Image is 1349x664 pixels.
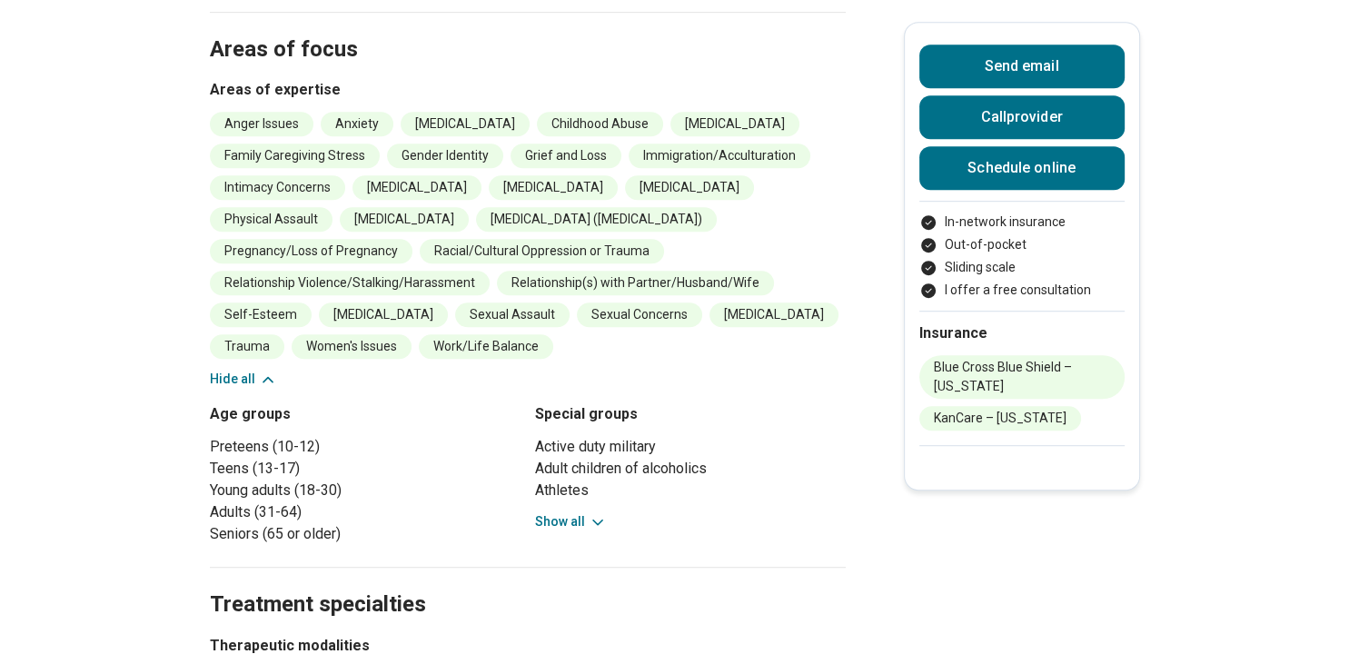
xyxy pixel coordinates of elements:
[919,258,1125,277] li: Sliding scale
[535,403,846,425] h3: Special groups
[535,436,846,458] li: Active duty military
[577,302,702,327] li: Sexual Concerns
[387,144,503,168] li: Gender Identity
[919,322,1125,344] h2: Insurance
[210,635,464,657] h3: Therapeutic modalities
[919,355,1125,399] li: Blue Cross Blue Shield – [US_STATE]
[629,144,810,168] li: Immigration/Acculturation
[919,45,1125,88] button: Send email
[535,480,846,501] li: Athletes
[210,144,380,168] li: Family Caregiving Stress
[670,112,799,136] li: [MEDICAL_DATA]
[210,501,521,523] li: Adults (31-64)
[210,403,521,425] h3: Age groups
[919,406,1081,431] li: KanCare – [US_STATE]
[489,175,618,200] li: [MEDICAL_DATA]
[476,207,717,232] li: [MEDICAL_DATA] ([MEDICAL_DATA])
[419,334,553,359] li: Work/Life Balance
[537,112,663,136] li: Childhood Abuse
[210,480,521,501] li: Young adults (18-30)
[919,281,1125,300] li: I offer a free consultation
[210,79,846,101] h3: Areas of expertise
[210,436,521,458] li: Preteens (10-12)
[210,370,277,389] button: Hide all
[625,175,754,200] li: [MEDICAL_DATA]
[210,458,521,480] li: Teens (13-17)
[210,523,521,545] li: Seniors (65 or older)
[535,458,846,480] li: Adult children of alcoholics
[321,112,393,136] li: Anxiety
[455,302,570,327] li: Sexual Assault
[210,207,332,232] li: Physical Assault
[210,271,490,295] li: Relationship Violence/Stalking/Harassment
[352,175,481,200] li: [MEDICAL_DATA]
[420,239,664,263] li: Racial/Cultural Oppression or Trauma
[919,95,1125,139] button: Callprovider
[210,239,412,263] li: Pregnancy/Loss of Pregnancy
[535,512,607,531] button: Show all
[497,271,774,295] li: Relationship(s) with Partner/Husband/Wife
[919,213,1125,232] li: In-network insurance
[210,334,284,359] li: Trauma
[292,334,412,359] li: Women's Issues
[401,112,530,136] li: [MEDICAL_DATA]
[919,213,1125,300] ul: Payment options
[210,112,313,136] li: Anger Issues
[210,546,846,620] h2: Treatment specialties
[319,302,448,327] li: [MEDICAL_DATA]
[511,144,621,168] li: Grief and Loss
[709,302,838,327] li: [MEDICAL_DATA]
[919,146,1125,190] a: Schedule online
[210,302,312,327] li: Self-Esteem
[340,207,469,232] li: [MEDICAL_DATA]
[919,235,1125,254] li: Out-of-pocket
[210,175,345,200] li: Intimacy Concerns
